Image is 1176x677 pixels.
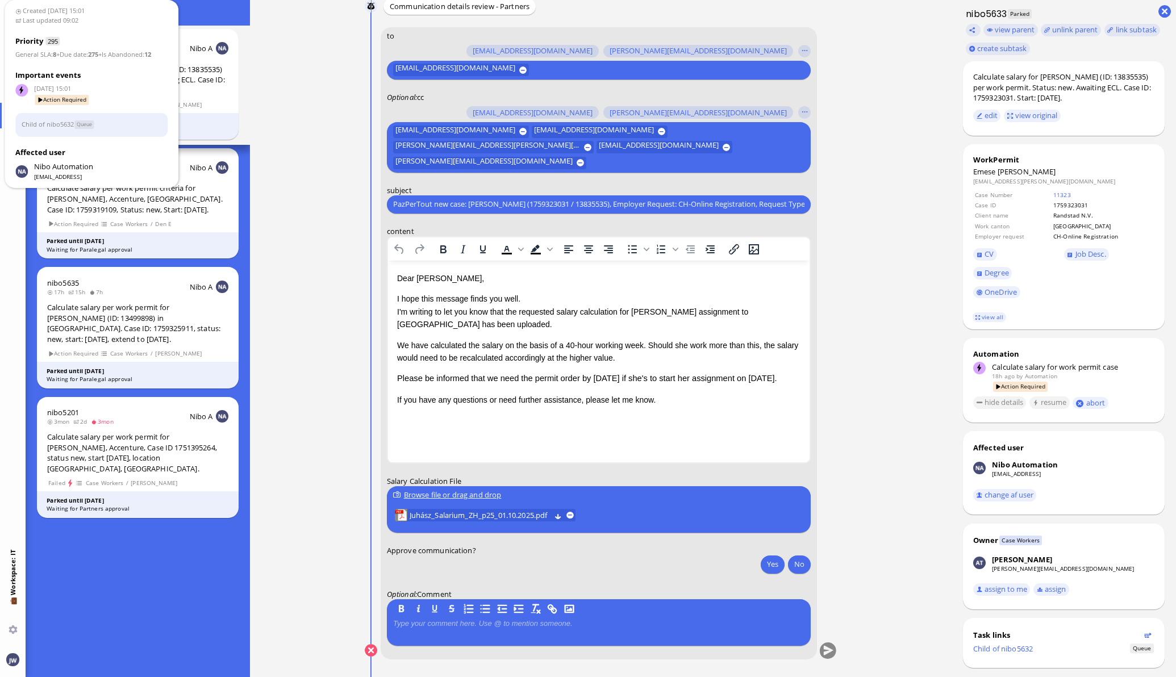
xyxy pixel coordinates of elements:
span: cc [417,92,424,102]
button: Undo [390,241,409,257]
span: Optional [387,92,415,102]
span: Parked [1008,9,1032,19]
img: Nibo Automation [15,165,28,178]
span: 3mon [47,417,73,425]
span: Den E [155,219,172,229]
span: [EMAIL_ADDRESS][DOMAIN_NAME] [473,108,593,117]
iframe: Rich Text Area [388,260,810,462]
a: Child of nibo5632 [973,643,1033,654]
span: [PERSON_NAME] [131,478,178,488]
div: Owner [973,535,999,545]
span: 2d [73,417,91,425]
span: Nibo A [190,411,213,421]
span: automation@nibo.ai [34,161,93,173]
a: CV [973,248,997,261]
span: [EMAIL_ADDRESS][DOMAIN_NAME] [395,125,515,137]
div: [PERSON_NAME] [992,554,1052,565]
div: Parked until [DATE] [47,237,229,245]
span: 17h [47,288,68,296]
button: view parent [983,24,1038,36]
button: Decrease indent [680,241,699,257]
span: Action Required [35,95,89,105]
img: NA [216,410,228,423]
span: + [98,50,102,58]
span: [PERSON_NAME] [155,349,202,358]
span: Salary Calculation File [387,476,461,486]
a: Degree [973,267,1012,279]
td: Employer request [974,232,1052,241]
button: [PERSON_NAME][EMAIL_ADDRESS][DOMAIN_NAME] [603,106,793,119]
button: assign [1033,583,1069,596]
td: CH-Online Registration [1053,232,1153,241]
button: Bold [433,241,452,257]
button: Italic [453,241,472,257]
span: / [150,219,153,229]
td: Client name [974,211,1052,220]
span: automation@bluelakelegal.com [1025,372,1057,380]
button: S [445,603,458,615]
span: Nibo A [190,43,213,53]
button: [PERSON_NAME][EMAIL_ADDRESS][PERSON_NAME][DOMAIN_NAME] [393,141,594,153]
span: Status [74,120,94,129]
span: General SLA [15,50,51,58]
span: [EMAIL_ADDRESS][DOMAIN_NAME] [599,141,719,153]
span: Failed [48,478,65,488]
span: : [56,50,98,58]
td: Randstad N.V. [1053,211,1153,220]
a: 11323 [1053,191,1071,199]
div: WorkPermit [973,154,1154,165]
button: B [395,603,407,615]
span: nibo5635 [47,278,79,288]
span: [EMAIL_ADDRESS][DOMAIN_NAME] [473,47,593,56]
button: [EMAIL_ADDRESS][DOMAIN_NAME] [597,141,732,153]
img: You [6,653,19,666]
div: Waiting for Partners approval [47,504,229,513]
span: [PERSON_NAME][EMAIL_ADDRESS][DOMAIN_NAME] [609,47,786,56]
span: 295 [46,37,60,45]
button: Underline [473,241,492,257]
lob-view: Juhász_Salarium_ZH_p25_01.10.2025.pdf [394,509,576,521]
span: [EMAIL_ADDRESS][DOMAIN_NAME] [395,64,515,76]
div: Calculate salary per work permit for [PERSON_NAME], Accenture, Case ID 1751395264, status new, st... [47,432,228,474]
img: NA [216,281,228,293]
button: Download Juhász_Salarium_ZH_p25_01.10.2025.pdf [554,511,562,519]
span: + [56,50,60,58]
span: Nibo A [190,162,213,173]
button: No [788,555,811,573]
span: CV [985,249,994,259]
span: Stats [3,151,23,159]
td: [GEOGRAPHIC_DATA] [1053,222,1153,231]
span: Approve communication? [387,545,476,555]
span: Action Required [48,219,99,229]
span: / [150,349,153,358]
button: assign to me [973,583,1031,596]
span: 18h ago [992,372,1015,380]
div: Browse file or drag and drop [393,489,804,501]
div: Calculate salary for work permit case [992,362,1154,372]
button: Show flow diagram [1144,632,1152,639]
span: [EMAIL_ADDRESS] [34,173,93,181]
span: [PERSON_NAME][EMAIL_ADDRESS][DOMAIN_NAME] [609,108,786,117]
button: I [412,603,424,615]
button: Cancel [365,644,377,657]
span: Juhász_Salarium_ZH_p25_01.10.2025.pdf [409,509,550,521]
button: create subtask [966,43,1030,55]
strong: 8 [53,50,56,58]
span: Comment [417,589,452,599]
em: : [387,92,417,102]
span: Action Required [48,349,99,358]
div: Nibo Automation [992,459,1058,470]
span: Job Desc. [1075,249,1106,259]
button: [EMAIL_ADDRESS][DOMAIN_NAME] [532,125,668,137]
button: [EMAIL_ADDRESS][DOMAIN_NAME] [466,45,599,57]
button: hide details [973,396,1027,409]
a: nibo5201 [47,407,79,417]
span: Status [1130,643,1153,653]
span: [PERSON_NAME] [998,166,1056,177]
button: U [428,603,441,615]
button: resume [1029,396,1070,409]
